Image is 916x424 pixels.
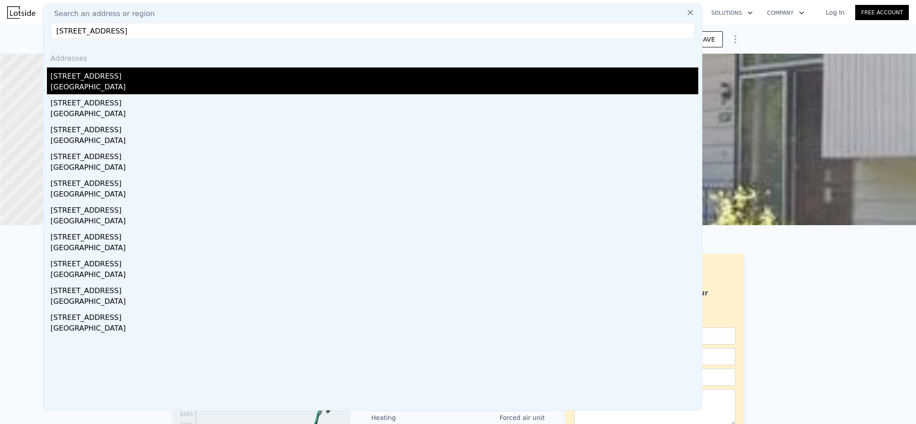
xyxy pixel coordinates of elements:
[51,296,698,309] div: [GEOGRAPHIC_DATA]
[51,94,698,109] div: [STREET_ADDRESS]
[47,46,698,67] div: Addresses
[51,109,698,121] div: [GEOGRAPHIC_DATA]
[51,255,698,269] div: [STREET_ADDRESS]
[51,82,698,94] div: [GEOGRAPHIC_DATA]
[51,243,698,255] div: [GEOGRAPHIC_DATA]
[371,413,458,422] div: Heating
[51,189,698,202] div: [GEOGRAPHIC_DATA]
[704,5,760,21] button: Solutions
[458,413,545,422] div: Forced air unit
[691,31,722,47] button: SAVE
[51,148,698,162] div: [STREET_ADDRESS]
[51,309,698,323] div: [STREET_ADDRESS]
[51,23,695,39] input: Enter an address, city, region, neighborhood or zip code
[51,323,698,336] div: [GEOGRAPHIC_DATA]
[51,175,698,189] div: [STREET_ADDRESS]
[51,202,698,216] div: [STREET_ADDRESS]
[51,162,698,175] div: [GEOGRAPHIC_DATA]
[180,411,194,417] tspan: $461
[47,8,155,19] span: Search an address or region
[51,135,698,148] div: [GEOGRAPHIC_DATA]
[726,30,744,48] button: Show Options
[815,8,855,17] a: Log In
[51,121,698,135] div: [STREET_ADDRESS]
[51,269,698,282] div: [GEOGRAPHIC_DATA]
[7,6,35,19] img: Lotside
[51,216,698,228] div: [GEOGRAPHIC_DATA]
[51,67,698,82] div: [STREET_ADDRESS]
[760,5,811,21] button: Company
[855,5,909,20] a: Free Account
[51,228,698,243] div: [STREET_ADDRESS]
[51,282,698,296] div: [STREET_ADDRESS]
